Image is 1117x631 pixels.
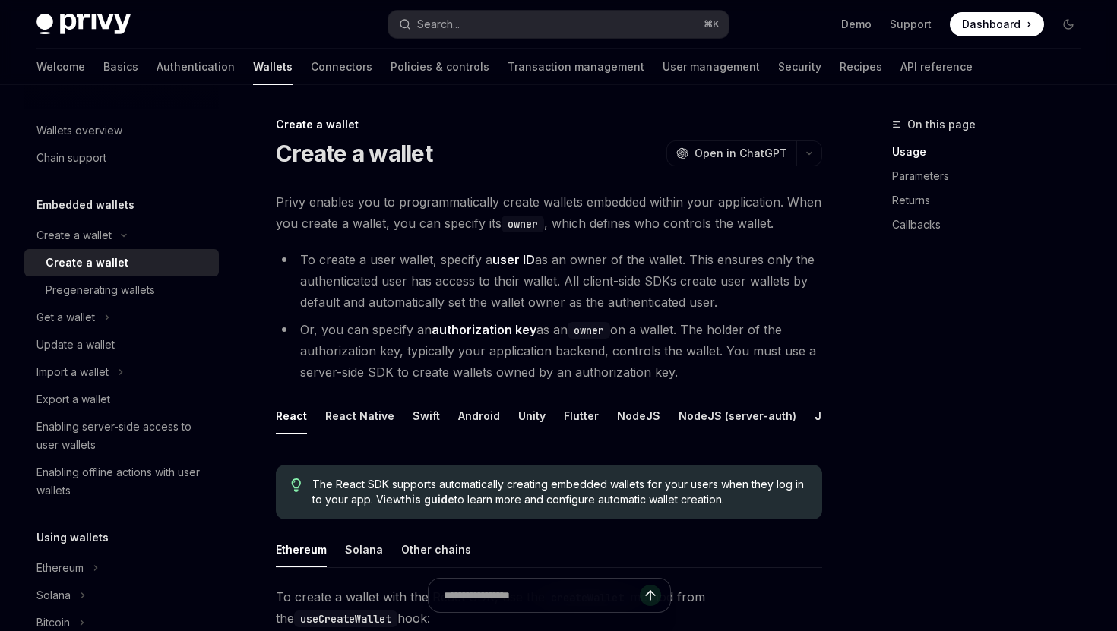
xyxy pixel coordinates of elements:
[890,17,932,32] a: Support
[276,532,327,567] button: Ethereum
[345,532,383,567] button: Solana
[518,398,546,434] button: Unity
[36,196,134,214] h5: Embedded wallets
[24,304,219,331] button: Toggle Get a wallet section
[253,49,293,85] a: Wallets
[695,146,787,161] span: Open in ChatGPT
[312,477,807,507] span: The React SDK supports automatically creating embedded wallets for your users when they log in to...
[24,459,219,504] a: Enabling offline actions with user wallets
[704,18,720,30] span: ⌘ K
[24,331,219,358] a: Update a wallet
[962,17,1020,32] span: Dashboard
[36,528,109,547] h5: Using wallets
[444,579,640,612] input: Ask a question...
[24,222,219,249] button: Toggle Create a wallet section
[24,117,219,144] a: Wallets overview
[815,398,841,434] button: Java
[103,49,138,85] a: Basics
[276,117,822,132] div: Create a wallet
[840,49,882,85] a: Recipes
[276,191,822,234] span: Privy enables you to programmatically create wallets embedded within your application. When you c...
[36,226,112,245] div: Create a wallet
[46,254,128,272] div: Create a wallet
[417,15,460,33] div: Search...
[24,582,219,609] button: Toggle Solana section
[36,308,95,327] div: Get a wallet
[508,49,644,85] a: Transaction management
[24,249,219,276] a: Create a wallet
[950,12,1044,36] a: Dashboard
[617,398,660,434] button: NodeJS
[36,463,210,500] div: Enabling offline actions with user wallets
[892,213,1093,237] a: Callbacks
[841,17,872,32] a: Demo
[640,585,661,606] button: Send message
[157,49,235,85] a: Authentication
[401,532,471,567] button: Other chains
[325,398,394,434] button: React Native
[36,390,110,409] div: Export a wallet
[24,413,219,459] a: Enabling server-side access to user wallets
[276,249,822,313] li: To create a user wallet, specify a as an owner of the wallet. This ensures only the authenticated...
[36,336,115,354] div: Update a wallet
[778,49,821,85] a: Security
[36,149,106,167] div: Chain support
[24,554,219,582] button: Toggle Ethereum section
[892,164,1093,188] a: Parameters
[391,49,489,85] a: Policies & controls
[492,252,535,267] strong: user ID
[36,14,131,35] img: dark logo
[24,386,219,413] a: Export a wallet
[36,49,85,85] a: Welcome
[900,49,973,85] a: API reference
[24,358,219,386] button: Toggle Import a wallet section
[36,121,122,140] div: Wallets overview
[458,398,500,434] button: Android
[663,49,760,85] a: User management
[401,493,454,506] a: this guide
[24,144,219,172] a: Chain support
[276,398,307,434] button: React
[907,115,976,134] span: On this page
[24,276,219,304] a: Pregenerating wallets
[568,322,610,339] code: owner
[36,418,210,454] div: Enabling server-side access to user wallets
[892,188,1093,213] a: Returns
[276,319,822,383] li: Or, you can specify an as an on a wallet. The holder of the authorization key, typically your app...
[502,216,544,232] code: owner
[679,398,796,434] button: NodeJS (server-auth)
[311,49,372,85] a: Connectors
[388,11,728,38] button: Open search
[892,140,1093,164] a: Usage
[36,363,109,381] div: Import a wallet
[666,140,796,166] button: Open in ChatGPT
[564,398,599,434] button: Flutter
[432,322,536,337] strong: authorization key
[413,398,440,434] button: Swift
[1056,12,1081,36] button: Toggle dark mode
[291,478,302,492] svg: Tip
[276,140,432,167] h1: Create a wallet
[46,281,155,299] div: Pregenerating wallets
[36,559,84,577] div: Ethereum
[36,586,71,604] div: Solana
